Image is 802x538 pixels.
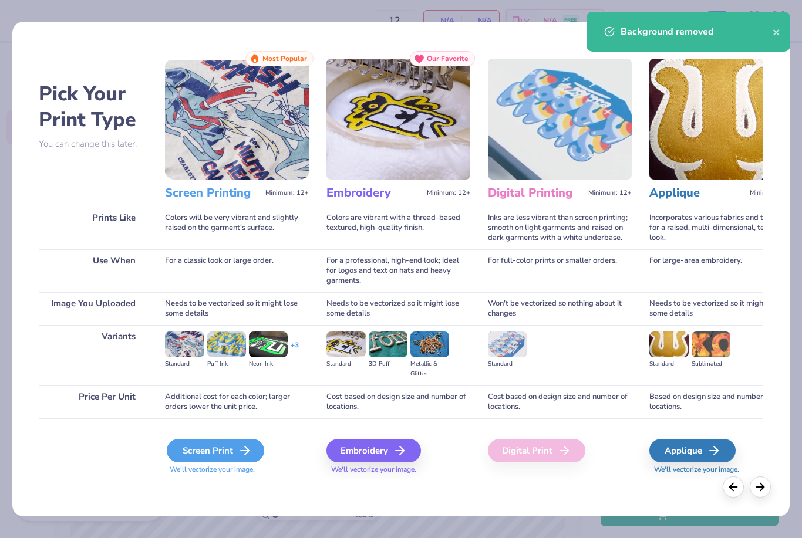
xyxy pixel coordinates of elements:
span: Minimum: 12+ [265,189,309,197]
div: Needs to be vectorized so it might lose some details [165,292,309,325]
div: Cost based on design size and number of locations. [488,385,632,418]
div: Digital Print [488,439,585,462]
h2: Pick Your Print Type [39,81,147,133]
div: Based on design size and number of locations. [649,385,793,418]
img: Neon Ink [249,331,288,357]
div: Puff Ink [207,359,246,369]
div: Applique [649,439,736,462]
div: Standard [488,359,527,369]
div: Needs to be vectorized so it might lose some details [326,292,470,325]
span: Our Favorite [427,55,469,63]
span: We'll vectorize your image. [326,465,470,475]
div: Background removed [621,25,773,39]
div: Use When [39,249,147,292]
img: Standard [326,331,365,357]
div: Image You Uploaded [39,292,147,325]
img: Standard [649,331,688,357]
div: Sublimated [692,359,730,369]
div: Colors will be very vibrant and slightly raised on the garment's surface. [165,207,309,249]
img: Embroidery [326,59,470,180]
div: Standard [326,359,365,369]
div: Screen Print [167,439,264,462]
span: Minimum: 12+ [588,189,632,197]
p: You can change this later. [39,139,147,149]
div: 3D Puff [369,359,407,369]
div: Needs to be vectorized so it might lose some details [649,292,793,325]
div: Colors are vibrant with a thread-based textured, high-quality finish. [326,207,470,249]
span: Most Popular [262,55,307,63]
div: Incorporates various fabrics and threads for a raised, multi-dimensional, textured look. [649,207,793,249]
div: Inks are less vibrant than screen printing; smooth on light garments and raised on dark garments ... [488,207,632,249]
img: Digital Printing [488,59,632,180]
div: For a professional, high-end look; ideal for logos and text on hats and heavy garments. [326,249,470,292]
div: Price Per Unit [39,385,147,418]
button: close [773,25,781,39]
h3: Screen Printing [165,185,261,201]
div: Neon Ink [249,359,288,369]
img: Standard [488,331,527,357]
div: Embroidery [326,439,421,462]
img: Sublimated [692,331,730,357]
img: Applique [649,59,793,180]
h3: Applique [649,185,745,201]
div: For full-color prints or smaller orders. [488,249,632,292]
div: Metallic & Glitter [410,359,449,379]
div: + 3 [291,340,299,360]
div: Standard [165,359,204,369]
img: Standard [165,331,204,357]
div: Won't be vectorized so nothing about it changes [488,292,632,325]
span: We'll vectorize your image. [649,465,793,475]
span: Minimum: 12+ [427,189,470,197]
span: We'll vectorize your image. [165,465,309,475]
div: For a classic look or large order. [165,249,309,292]
img: Puff Ink [207,331,246,357]
div: Variants [39,325,147,385]
div: Cost based on design size and number of locations. [326,385,470,418]
img: Screen Printing [165,59,309,180]
div: For large-area embroidery. [649,249,793,292]
h3: Digital Printing [488,185,584,201]
div: Standard [649,359,688,369]
div: Prints Like [39,207,147,249]
img: Metallic & Glitter [410,331,449,357]
div: Additional cost for each color; larger orders lower the unit price. [165,385,309,418]
h3: Embroidery [326,185,422,201]
img: 3D Puff [369,331,407,357]
span: Minimum: 12+ [750,189,793,197]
